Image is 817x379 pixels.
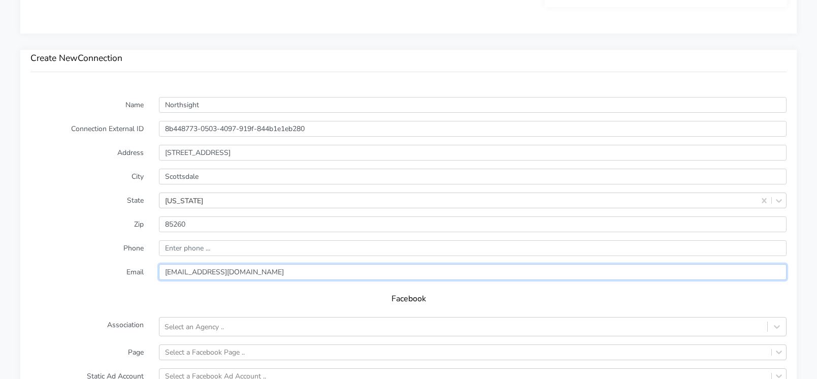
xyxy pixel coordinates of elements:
label: Connection External ID [23,121,151,137]
label: Address [23,145,151,161]
input: Enter the external ID .. [159,121,787,137]
label: Association [23,317,151,336]
h3: Create New Connection [30,53,787,64]
div: Select a Facebook Page .. [165,347,245,358]
label: City [23,169,151,184]
label: Zip [23,216,151,232]
label: Phone [23,240,151,256]
input: Enter Zip .. [159,216,787,232]
label: State [23,193,151,208]
div: Select an Agency .. [165,321,224,332]
input: Enter the City .. [159,169,787,184]
input: Enter Email ... [159,264,787,280]
input: Enter Address .. [159,145,787,161]
div: [US_STATE] [165,195,203,206]
label: Page [23,344,151,360]
input: Enter phone ... [159,240,787,256]
h5: Facebook [41,294,776,304]
input: Enter Name ... [159,97,787,113]
label: Name [23,97,151,113]
label: Email [23,264,151,280]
